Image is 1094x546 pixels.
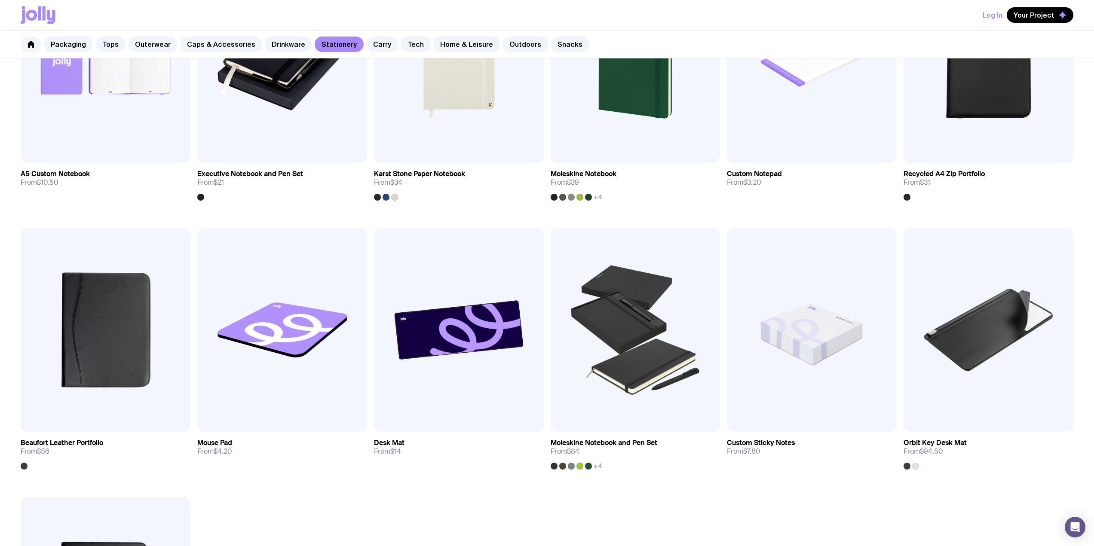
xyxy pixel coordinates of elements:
[180,37,262,52] a: Caps & Accessories
[374,432,544,463] a: Desk MatFrom$14
[374,447,401,456] span: From
[390,447,401,456] span: $14
[128,37,178,52] a: Outerwear
[214,178,224,187] span: $21
[433,37,500,52] a: Home & Leisure
[920,447,943,456] span: $94.50
[374,170,465,178] h3: Karst Stone Paper Notebook
[551,163,720,201] a: Moleskine NotebookFrom$39+4
[904,439,967,447] h3: Orbit Key Desk Mat
[1014,11,1054,19] span: Your Project
[983,7,1002,23] button: Log In
[214,447,232,456] span: $4.20
[374,439,405,447] h3: Desk Mat
[1007,7,1073,23] button: Your Project
[594,194,602,201] span: +4
[551,447,579,456] span: From
[21,439,103,447] h3: Beaufort Leather Portfolio
[366,37,398,52] a: Carry
[503,37,548,52] a: Outdoors
[904,170,985,178] h3: Recycled A4 Zip Portfolio
[390,178,402,187] span: $34
[567,178,579,187] span: $39
[374,163,544,201] a: Karst Stone Paper NotebookFrom$34
[95,37,126,52] a: Tops
[904,432,1073,470] a: Orbit Key Desk MatFrom$94.50
[904,178,930,187] span: From
[727,178,761,187] span: From
[21,432,190,470] a: Beaufort Leather PortfolioFrom$56
[44,37,93,52] a: Packaging
[315,37,364,52] a: Stationery
[594,463,602,470] span: +4
[743,447,760,456] span: $7.80
[904,163,1073,201] a: Recycled A4 Zip PortfolioFrom$31
[374,178,402,187] span: From
[727,432,897,463] a: Custom Sticky NotesFrom$7.80
[21,447,49,456] span: From
[551,170,616,178] h3: Moleskine Notebook
[727,163,897,194] a: Custom NotepadFrom$3.20
[920,178,930,187] span: $31
[21,163,190,194] a: A5 Custom NotebookFrom$10.50
[197,163,367,201] a: Executive Notebook and Pen SetFrom$21
[37,178,58,187] span: $10.50
[37,447,49,456] span: $56
[197,432,367,463] a: Mouse PadFrom$4.20
[567,447,579,456] span: $84
[401,37,431,52] a: Tech
[727,447,760,456] span: From
[197,447,232,456] span: From
[21,170,90,178] h3: A5 Custom Notebook
[727,170,782,178] h3: Custom Notepad
[727,439,795,447] h3: Custom Sticky Notes
[743,178,761,187] span: $3.20
[265,37,312,52] a: Drinkware
[197,178,224,187] span: From
[197,439,232,447] h3: Mouse Pad
[1065,517,1085,537] div: Open Intercom Messenger
[21,178,58,187] span: From
[551,432,720,470] a: Moleskine Notebook and Pen SetFrom$84+4
[551,37,589,52] a: Snacks
[551,439,657,447] h3: Moleskine Notebook and Pen Set
[904,447,943,456] span: From
[197,170,303,178] h3: Executive Notebook and Pen Set
[551,178,579,187] span: From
